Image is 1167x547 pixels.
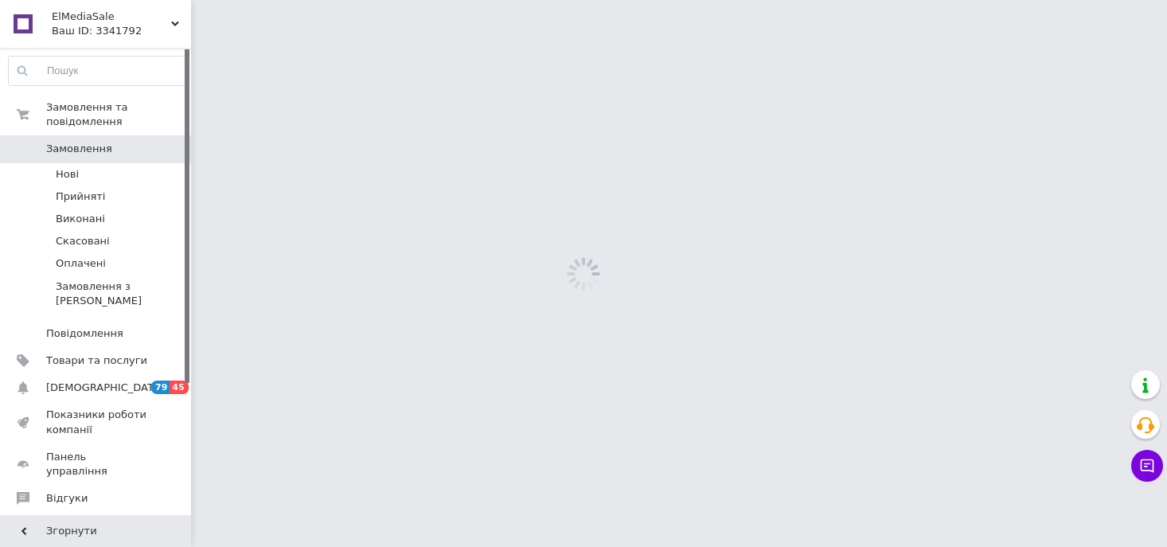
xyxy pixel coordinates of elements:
[151,381,170,394] span: 79
[1131,450,1163,482] button: Чат з покупцем
[52,24,191,38] div: Ваш ID: 3341792
[46,450,147,479] span: Панель управління
[56,234,110,248] span: Скасовані
[46,326,123,341] span: Повідомлення
[9,57,187,85] input: Пошук
[56,279,186,308] span: Замовлення з [PERSON_NAME]
[46,354,147,368] span: Товари та послуги
[56,256,106,271] span: Оплачені
[46,408,147,436] span: Показники роботи компанії
[46,491,88,506] span: Відгуки
[56,189,105,204] span: Прийняті
[46,381,164,395] span: [DEMOGRAPHIC_DATA]
[46,100,191,129] span: Замовлення та повідомлення
[170,381,188,394] span: 45
[56,167,79,182] span: Нові
[52,10,171,24] span: ElMediaSale
[46,142,112,156] span: Замовлення
[56,212,105,226] span: Виконані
